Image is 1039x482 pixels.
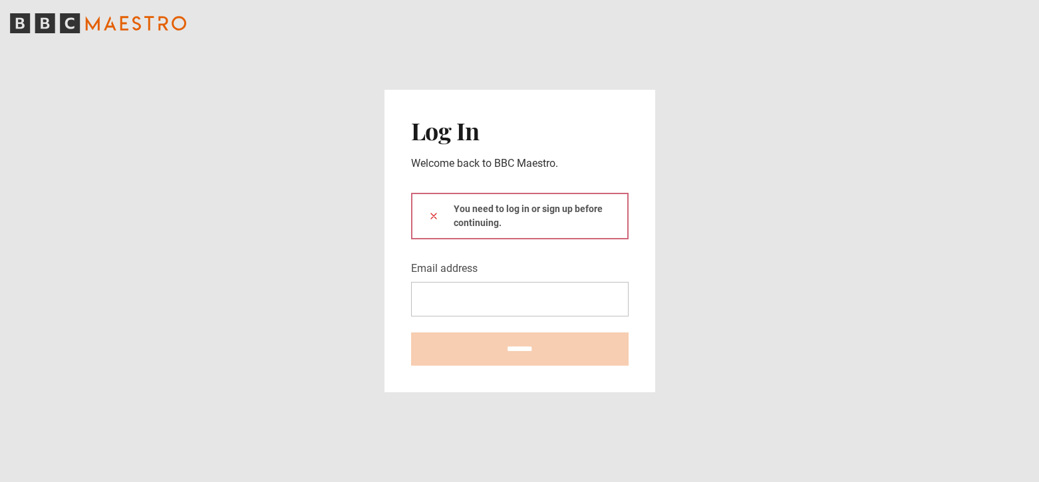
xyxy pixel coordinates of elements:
[411,116,629,144] h2: Log In
[411,261,478,277] label: Email address
[411,193,629,239] div: You need to log in or sign up before continuing.
[411,156,629,172] p: Welcome back to BBC Maestro.
[10,13,186,33] svg: BBC Maestro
